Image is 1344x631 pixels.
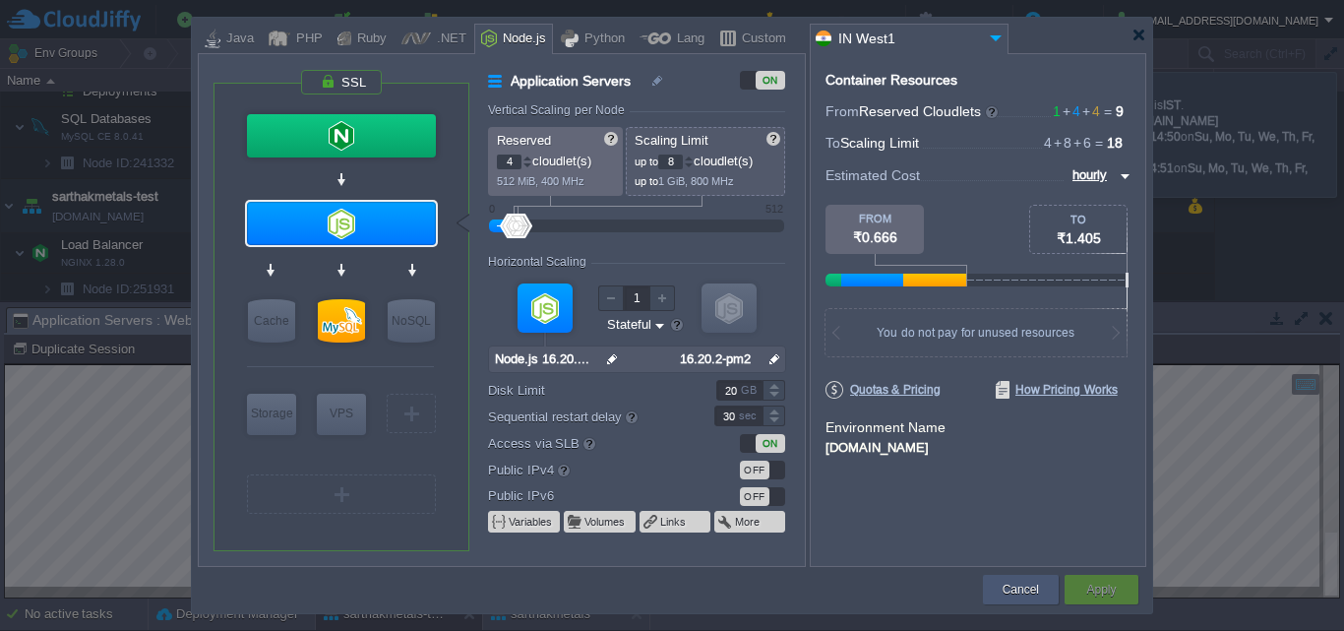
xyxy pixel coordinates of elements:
div: Vertical Scaling per Node [488,103,630,117]
button: Variables [509,514,554,530]
div: NoSQL Databases [388,299,435,343]
span: 4 [1080,103,1100,119]
div: 512 [765,203,783,215]
span: 512 MiB, 400 MHz [497,175,584,187]
span: ₹0.666 [853,229,897,245]
div: VPS [317,394,366,433]
div: Lang [671,25,704,54]
span: To [825,135,840,151]
span: 1 [1053,103,1061,119]
div: Elastic VPS [317,394,366,435]
span: From [825,103,859,119]
span: = [1100,103,1116,119]
button: Links [660,514,688,530]
div: Storage Containers [247,394,296,435]
label: Access via SLB [488,432,688,454]
div: Ruby [351,25,387,54]
div: Application Servers [247,202,436,245]
span: Quotas & Pricing [825,381,941,399]
button: Volumes [584,514,627,530]
div: Cache [248,299,295,343]
label: Sequential restart delay [488,406,688,427]
div: FROM [825,213,924,224]
span: Estimated Cost [825,164,920,186]
p: cloudlet(s) [497,149,616,169]
span: 4 [1061,103,1080,119]
span: Reserved [497,133,551,148]
div: SQL Databases [318,299,365,343]
div: ON [756,434,785,453]
button: Cancel [1003,580,1039,599]
div: Storage [247,394,296,433]
span: 4 [1044,135,1052,151]
span: + [1080,103,1092,119]
p: cloudlet(s) [635,149,778,169]
span: Scaling Limit [635,133,708,148]
div: Custom [736,25,786,54]
span: 18 [1107,135,1123,151]
span: ₹1.405 [1057,230,1101,246]
div: Python [579,25,625,54]
div: Container Resources [825,73,957,88]
div: OFF [740,487,769,506]
label: Public IPv4 [488,459,688,480]
span: How Pricing Works [996,381,1118,399]
span: + [1052,135,1064,151]
div: .NET [431,25,466,54]
span: 6 [1071,135,1091,151]
div: Horizontal Scaling [488,255,591,269]
div: GB [741,381,761,400]
div: Create New Layer [247,474,436,514]
button: Apply [1086,580,1116,599]
span: up to [635,175,658,187]
label: Environment Name [825,419,946,435]
label: Disk Limit [488,380,688,401]
div: TO [1030,214,1127,225]
span: = [1091,135,1107,151]
span: + [1061,103,1072,119]
span: up to [635,156,658,167]
span: + [1071,135,1083,151]
span: 8 [1052,135,1071,151]
div: NoSQL [388,299,435,343]
span: 9 [1116,103,1124,119]
div: Node.js [497,25,546,54]
label: Public IPv6 [488,485,688,506]
div: ON [756,71,785,90]
button: More [735,514,762,530]
div: Java [220,25,254,54]
div: sec [739,407,761,425]
div: Load Balancer [247,114,436,158]
span: Reserved Cloudlets [859,103,1000,119]
div: OFF [740,461,769,479]
span: 1 GiB, 800 MHz [658,175,734,187]
span: Scaling Limit [840,135,919,151]
div: [DOMAIN_NAME] [825,437,1130,455]
div: 0 [489,203,495,215]
div: PHP [290,25,323,54]
div: Create New Layer [387,394,436,433]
